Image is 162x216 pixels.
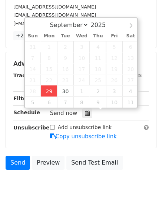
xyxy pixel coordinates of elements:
[13,95,32,101] strong: Filters
[57,85,73,97] span: September 30, 2025
[122,97,139,108] span: October 11, 2025
[90,97,106,108] span: October 9, 2025
[13,109,40,115] strong: Schedule
[73,41,90,52] span: September 3, 2025
[122,34,139,38] span: Sat
[50,133,117,140] a: Copy unsubscribe link
[41,97,57,108] span: October 6, 2025
[122,85,139,97] span: October 4, 2025
[90,41,106,52] span: September 4, 2025
[41,74,57,85] span: September 22, 2025
[66,156,123,170] a: Send Test Email
[73,74,90,85] span: September 24, 2025
[25,34,41,38] span: Sun
[41,34,57,38] span: Mon
[106,74,122,85] span: September 26, 2025
[90,34,106,38] span: Thu
[25,52,41,63] span: September 7, 2025
[13,60,149,68] h5: Advanced
[50,110,77,117] span: Send now
[73,85,90,97] span: October 1, 2025
[106,97,122,108] span: October 10, 2025
[13,12,96,18] small: [EMAIL_ADDRESS][DOMAIN_NAME]
[90,52,106,63] span: September 11, 2025
[58,124,112,131] label: Add unsubscribe link
[106,63,122,74] span: September 19, 2025
[122,63,139,74] span: September 20, 2025
[13,21,96,26] small: [EMAIL_ADDRESS][DOMAIN_NAME]
[41,41,57,52] span: September 1, 2025
[106,85,122,97] span: October 3, 2025
[106,52,122,63] span: September 12, 2025
[73,52,90,63] span: September 10, 2025
[57,52,73,63] span: September 9, 2025
[32,156,65,170] a: Preview
[122,41,139,52] span: September 6, 2025
[57,41,73,52] span: September 2, 2025
[57,97,73,108] span: October 7, 2025
[25,85,41,97] span: September 28, 2025
[89,21,115,28] input: Year
[25,63,41,74] span: September 14, 2025
[73,97,90,108] span: October 8, 2025
[57,34,73,38] span: Tue
[41,52,57,63] span: September 8, 2025
[13,31,44,40] a: +22 more
[125,180,162,216] iframe: Chat Widget
[41,63,57,74] span: September 15, 2025
[90,63,106,74] span: September 18, 2025
[122,52,139,63] span: September 13, 2025
[122,74,139,85] span: September 27, 2025
[57,63,73,74] span: September 16, 2025
[25,97,41,108] span: October 5, 2025
[90,74,106,85] span: September 25, 2025
[106,41,122,52] span: September 5, 2025
[13,72,38,78] strong: Tracking
[57,74,73,85] span: September 23, 2025
[73,34,90,38] span: Wed
[25,74,41,85] span: September 21, 2025
[90,85,106,97] span: October 2, 2025
[106,34,122,38] span: Fri
[13,4,96,10] small: [EMAIL_ADDRESS][DOMAIN_NAME]
[6,156,30,170] a: Send
[73,63,90,74] span: September 17, 2025
[41,85,57,97] span: September 29, 2025
[25,41,41,52] span: August 31, 2025
[13,125,50,131] strong: Unsubscribe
